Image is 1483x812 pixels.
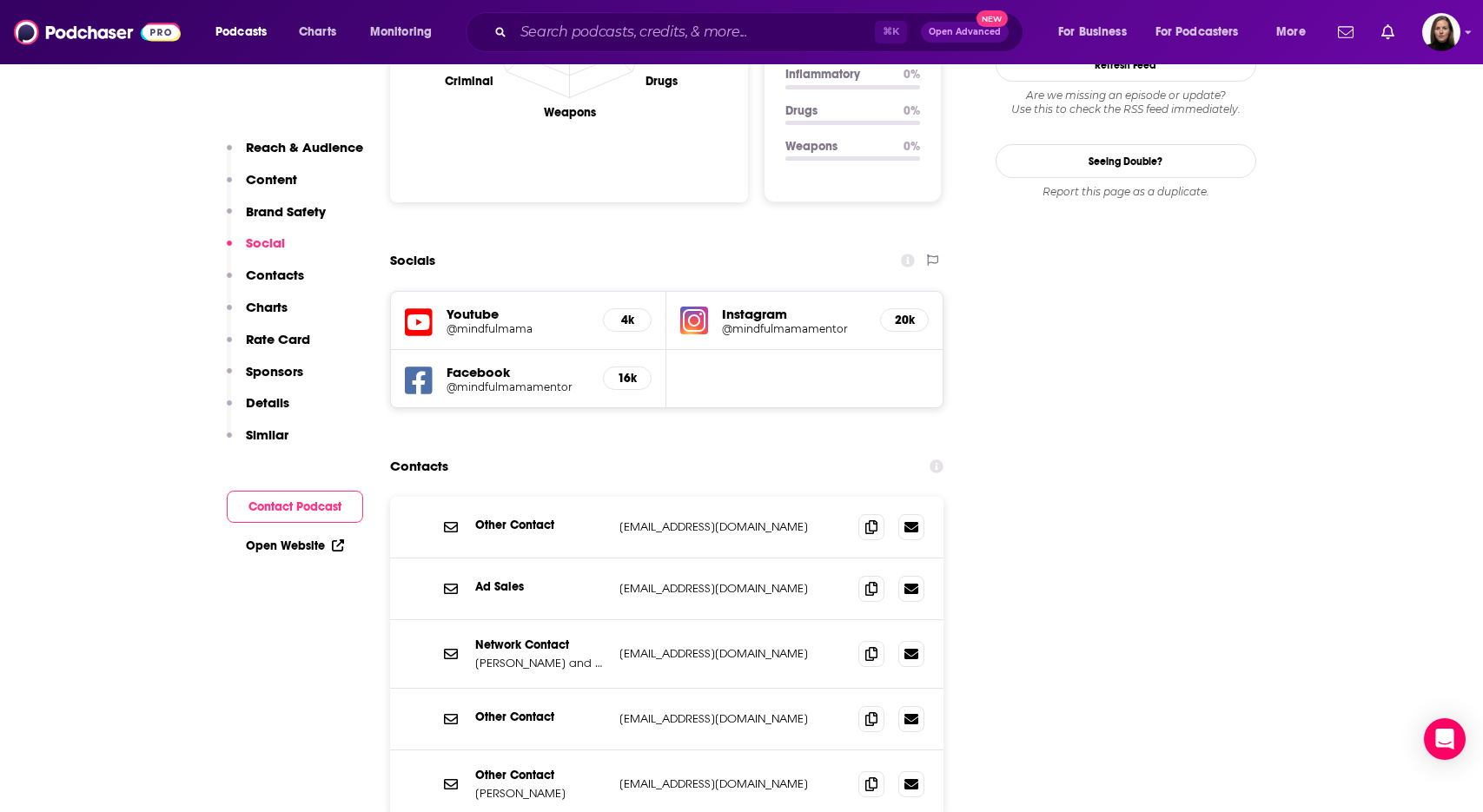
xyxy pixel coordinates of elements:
input: Search podcasts, credits, & more... [513,18,875,46]
p: Other Contact [475,768,606,782]
text: Weapons [543,105,595,120]
span: Podcasts [215,20,267,44]
h5: 16k [618,371,637,386]
span: For Podcasters [1155,20,1239,44]
span: ⌘ K [875,21,907,43]
span: New [977,10,1008,27]
h5: Youtube [447,306,590,322]
img: Podchaser - Follow, Share and Rate Podcasts [14,16,181,49]
p: Sponsors [246,363,303,380]
p: Drugs [785,103,890,118]
button: Content [227,171,297,203]
p: Details [246,394,289,411]
p: [EMAIL_ADDRESS][DOMAIN_NAME] [619,581,845,596]
button: Contacts [227,267,304,299]
h2: Socials [390,244,435,277]
div: Report this page as a duplicate. [996,185,1256,199]
button: Charts [227,299,288,331]
p: Network Contact [475,637,606,652]
h2: Contacts [390,450,448,483]
p: Weapons [785,139,890,154]
p: Rate Card [246,331,310,347]
a: Open Website [246,538,344,553]
p: [EMAIL_ADDRESS][DOMAIN_NAME] [619,776,845,791]
span: For Business [1058,20,1127,44]
a: Seeing Double? [996,144,1256,178]
p: Contacts [246,267,304,283]
button: Rate Card [227,331,310,363]
button: open menu [1046,18,1149,46]
p: Ad Sales [475,579,606,594]
p: Brand Safety [246,203,326,220]
p: Other Contact [475,518,606,532]
button: Open AdvancedNew [921,22,1009,43]
a: @mindfulmamamentor [447,380,590,393]
span: Open Advanced [929,28,1001,36]
p: Reach & Audience [246,139,363,155]
h5: Facebook [447,364,590,380]
button: open menu [358,18,454,46]
p: Similar [246,426,288,443]
h5: 4k [618,313,637,327]
p: 0 % [904,103,920,118]
span: More [1276,20,1306,44]
p: [EMAIL_ADDRESS][DOMAIN_NAME] [619,711,845,726]
p: 0 % [904,67,920,82]
img: iconImage [680,307,708,334]
a: @mindfulmama [447,322,590,335]
p: Charts [246,299,288,315]
button: Social [227,234,285,267]
a: Charts [288,18,347,46]
button: Refresh Feed [996,48,1256,82]
button: Show profile menu [1422,13,1460,51]
p: Inflammatory [785,67,890,82]
text: Criminal [444,74,493,89]
button: Similar [227,426,288,459]
p: Other Contact [475,710,606,724]
h5: Instagram [722,306,866,322]
button: open menu [1144,18,1264,46]
div: Search podcasts, credits, & more... [482,12,1040,52]
span: Logged in as BevCat3 [1422,13,1460,51]
p: [PERSON_NAME] and [PERSON_NAME] [475,656,606,670]
p: [EMAIL_ADDRESS][DOMAIN_NAME] [619,519,845,534]
img: User Profile [1422,13,1460,51]
a: @mindfulmamamentor [722,322,866,335]
p: [EMAIL_ADDRESS][DOMAIN_NAME] [619,646,845,661]
button: Details [227,394,289,426]
button: open menu [203,18,289,46]
h5: 20k [895,313,914,327]
span: Charts [299,20,336,44]
text: Drugs [646,74,678,89]
button: Brand Safety [227,203,326,235]
p: Social [246,234,285,251]
a: Show notifications dropdown [1331,17,1361,47]
a: Show notifications dropdown [1374,17,1401,47]
button: Reach & Audience [227,139,363,171]
p: 0 % [904,139,920,154]
p: Content [246,171,297,188]
p: [PERSON_NAME] [475,786,606,801]
span: Monitoring [370,20,432,44]
button: Contact Podcast [227,491,363,523]
button: Sponsors [227,363,303,395]
div: Open Intercom Messenger [1424,718,1466,760]
div: Are we missing an episode or update? Use this to check the RSS feed immediately. [996,89,1256,116]
button: open menu [1264,18,1327,46]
